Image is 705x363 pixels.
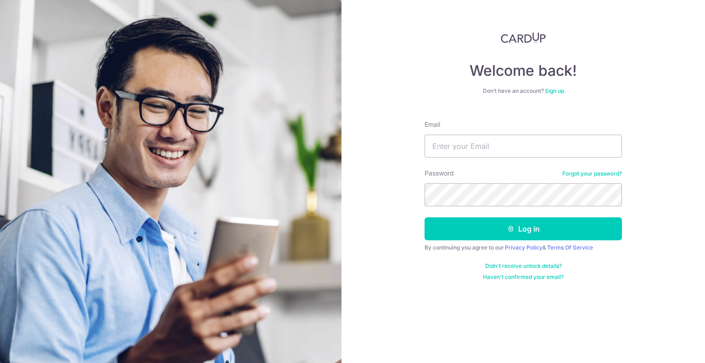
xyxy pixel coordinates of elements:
[547,244,593,251] a: Terms Of Service
[425,244,622,251] div: By continuing you agree to our &
[483,273,564,281] a: Haven't confirmed your email?
[485,262,562,270] a: Didn't receive unlock details?
[501,32,546,43] img: CardUp Logo
[425,169,454,178] label: Password
[562,170,622,177] a: Forgot your password?
[545,87,564,94] a: Sign up
[425,217,622,240] button: Log in
[425,135,622,158] input: Enter your Email
[425,87,622,95] div: Don’t have an account?
[425,120,440,129] label: Email
[505,244,543,251] a: Privacy Policy
[425,62,622,80] h4: Welcome back!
